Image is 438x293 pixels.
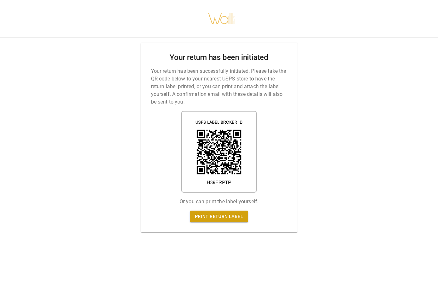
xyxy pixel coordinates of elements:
h2: Your return has been initiated [170,53,268,62]
p: Or you can print the label yourself. [180,198,258,205]
img: shipping label qr code [181,111,257,193]
a: Print return label [190,211,248,222]
p: Your return has been successfully initiated. Please take the QR code below to your nearest USPS s... [151,67,287,106]
img: walli-inc.myshopify.com [208,5,235,32]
